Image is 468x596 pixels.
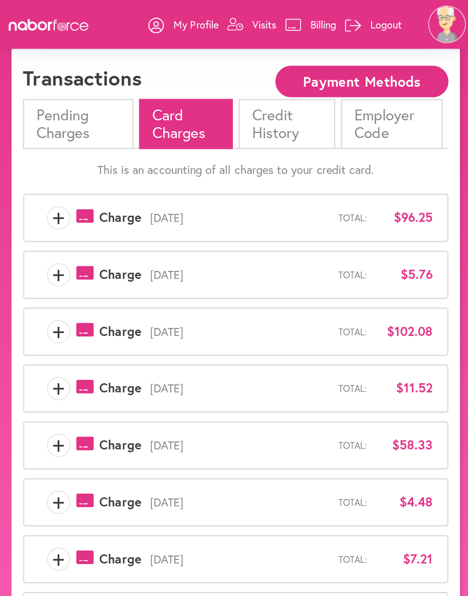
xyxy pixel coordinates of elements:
span: Total: [336,493,364,504]
span: + [47,261,69,284]
span: + [47,374,69,397]
span: Charge [99,378,140,392]
span: Total: [336,380,364,391]
span: [DATE] [140,435,336,449]
span: $102.08 [373,321,430,336]
span: [DATE] [140,492,336,505]
span: Total: [336,549,364,560]
span: [DATE] [140,379,336,392]
p: This is an accounting of all charges to your credit card. [23,161,445,175]
span: [DATE] [140,548,336,562]
a: Billing [283,7,334,42]
a: Logout [342,7,399,42]
p: My Profile [172,18,217,31]
span: Charge [99,490,140,505]
span: Charge [99,321,140,336]
span: Total: [336,323,364,334]
span: $96.25 [373,208,430,223]
span: $7.21 [373,547,430,562]
p: Logout [368,18,399,31]
span: Total: [336,210,364,221]
span: + [47,431,69,453]
span: [DATE] [140,266,336,279]
li: Employer Code [338,98,439,147]
h1: Transactions [23,65,140,90]
li: Pending Charges [23,98,132,147]
a: Visits [225,7,275,42]
li: Card Charges [138,98,232,147]
a: My Profile [147,7,217,42]
span: Charge [99,547,140,562]
span: Total: [336,267,364,278]
p: Billing [308,18,334,31]
span: + [47,487,69,510]
span: + [47,544,69,566]
span: + [47,318,69,340]
img: 28479a6084c73c1d882b58007db4b51f.png [425,6,462,43]
span: + [47,205,69,228]
span: Charge [99,265,140,279]
span: $5.76 [373,265,430,279]
span: $4.48 [373,490,430,505]
span: Charge [99,208,140,223]
span: Charge [99,434,140,449]
span: [DATE] [140,209,336,223]
li: Credit History [237,98,333,147]
a: Payment Methods [273,74,445,85]
span: Total: [336,436,364,447]
span: [DATE] [140,322,336,336]
button: Payment Methods [273,65,445,96]
span: $11.52 [373,378,430,392]
span: $58.33 [373,434,430,449]
p: Visits [251,18,275,31]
